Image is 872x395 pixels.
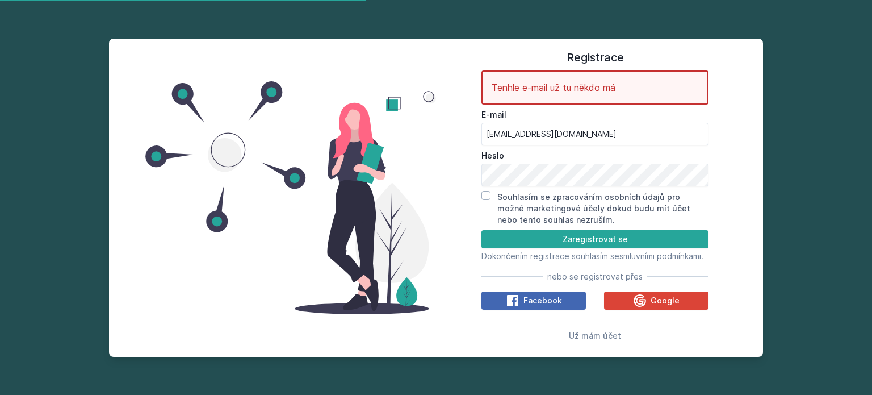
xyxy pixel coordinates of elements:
button: Facebook [481,292,586,310]
input: Tvoje e-mailová adresa [481,123,708,145]
label: E-mail [481,109,708,120]
p: Dokončením registrace souhlasím se . [481,251,708,262]
button: Zaregistrovat se [481,230,708,248]
label: Heslo [481,150,708,161]
div: Tenhle e-mail už tu někdo má [481,70,708,105]
span: Google [651,295,680,306]
span: nebo se registrovat přes [547,271,643,282]
span: Facebook [523,295,562,306]
button: Už mám účet [569,329,621,342]
h1: Registrace [481,49,708,66]
button: Google [604,292,708,310]
a: smluvními podmínkami [619,251,701,261]
label: Souhlasím se zpracováním osobních údajů pro možné marketingové účely dokud budu mít účet nebo ten... [497,192,690,224]
span: Už mám účet [569,331,621,340]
